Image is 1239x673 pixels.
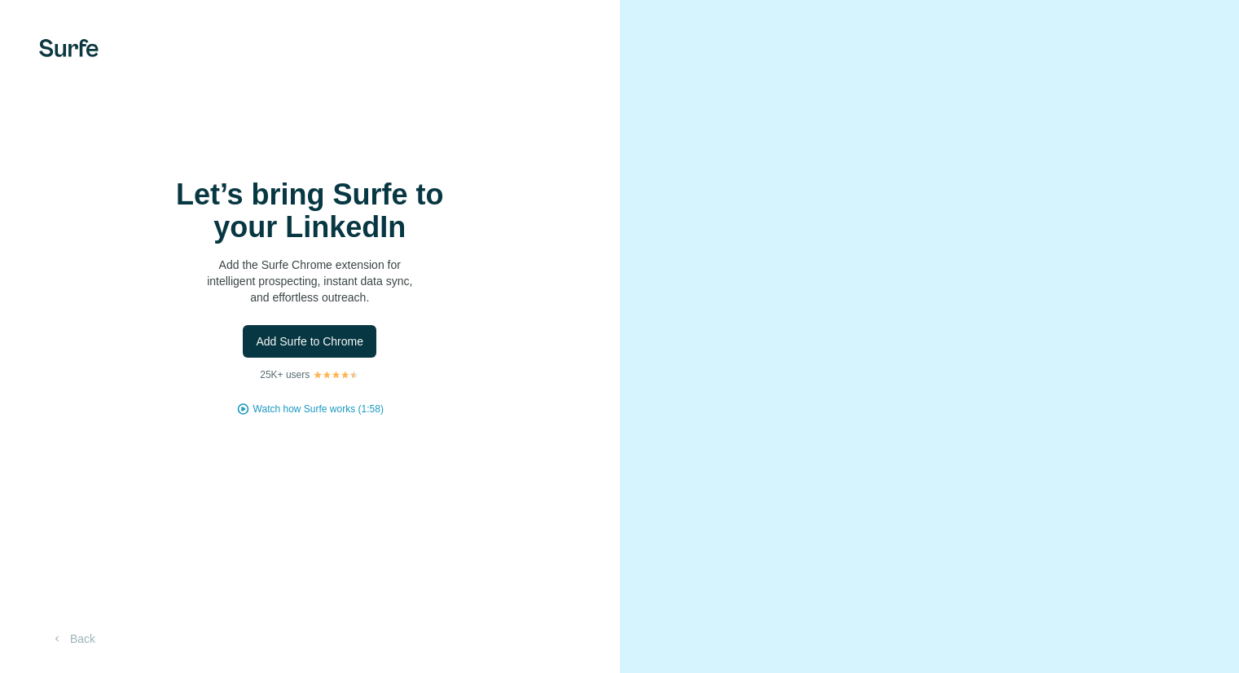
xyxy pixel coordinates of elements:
[260,367,310,382] p: 25K+ users
[243,325,376,358] button: Add Surfe to Chrome
[147,257,472,306] p: Add the Surfe Chrome extension for intelligent prospecting, instant data sync, and effortless out...
[39,39,99,57] img: Surfe's logo
[256,333,363,350] span: Add Surfe to Chrome
[313,370,359,380] img: Rating Stars
[39,624,107,653] button: Back
[253,402,384,416] button: Watch how Surfe works (1:58)
[147,178,472,244] h1: Let’s bring Surfe to your LinkedIn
